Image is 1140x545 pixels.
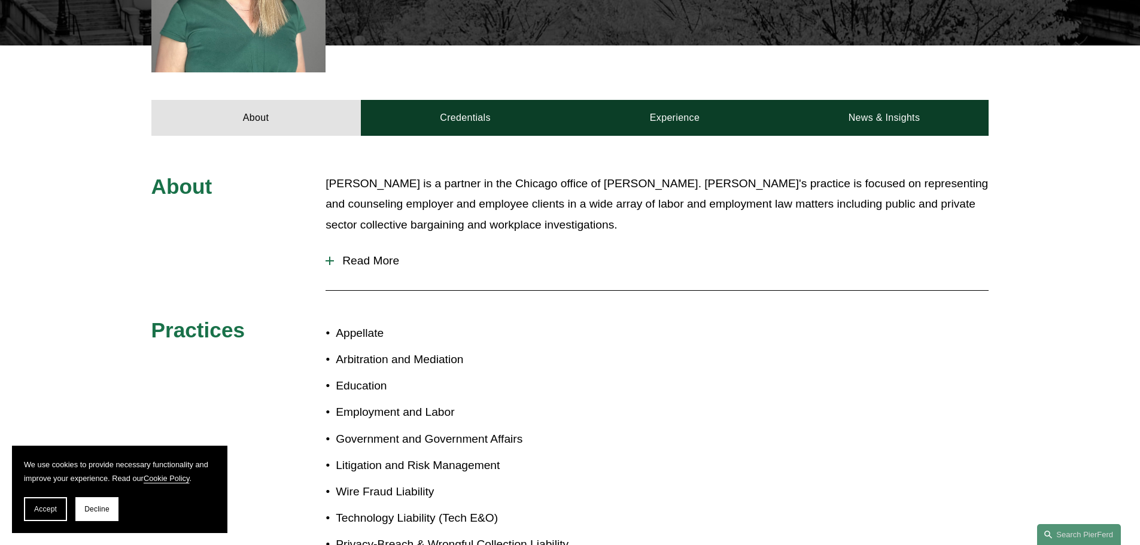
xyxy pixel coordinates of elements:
p: Government and Government Affairs [336,429,570,450]
p: Technology Liability (Tech E&O) [336,508,570,529]
a: Credentials [361,100,570,136]
p: Litigation and Risk Management [336,455,570,476]
a: Search this site [1037,524,1121,545]
p: Wire Fraud Liability [336,482,570,503]
span: Decline [84,505,110,513]
p: Employment and Labor [336,402,570,423]
button: Accept [24,497,67,521]
p: Arbitration and Mediation [336,349,570,370]
a: Experience [570,100,780,136]
a: About [151,100,361,136]
span: About [151,175,212,198]
p: We use cookies to provide necessary functionality and improve your experience. Read our . [24,458,215,485]
button: Read More [326,245,989,276]
span: Read More [334,254,989,267]
span: Practices [151,318,245,342]
section: Cookie banner [12,446,227,533]
p: [PERSON_NAME] is a partner in the Chicago office of [PERSON_NAME]. [PERSON_NAME]'s practice is fo... [326,173,989,236]
p: Education [336,376,570,397]
a: News & Insights [779,100,989,136]
p: Appellate [336,323,570,344]
span: Accept [34,505,57,513]
a: Cookie Policy [144,474,190,483]
button: Decline [75,497,118,521]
